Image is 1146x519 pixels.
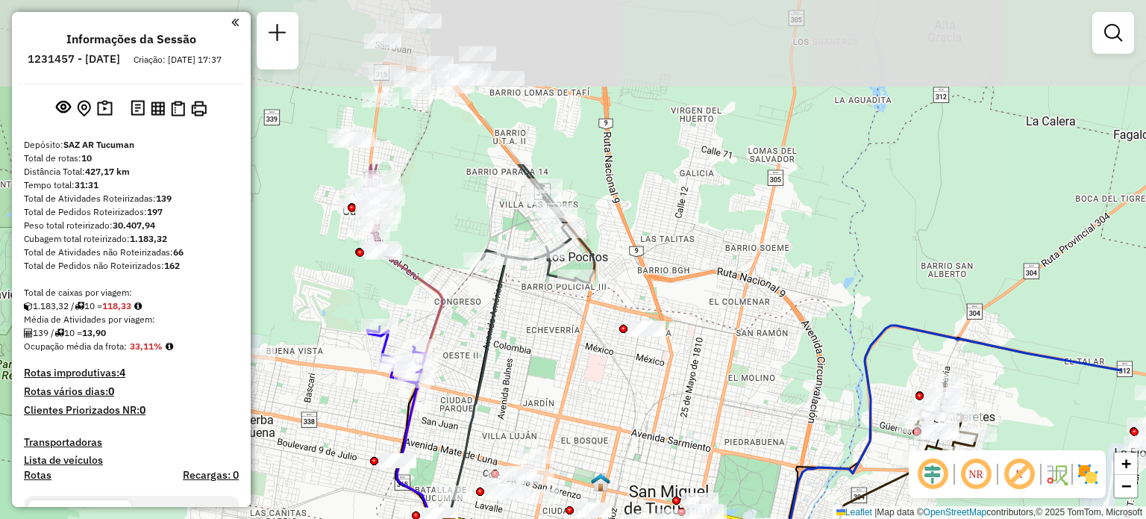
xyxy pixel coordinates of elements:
[238,348,275,363] div: Atividade não roteirizada - Gastroser S. A. S.
[485,484,522,499] div: Atividade não roteirizada - JEREZ MARIA ROSA
[24,138,239,152] div: Depósito:
[140,403,145,417] strong: 0
[915,456,951,492] span: Ocultar deslocamento
[1001,456,1037,492] span: Exibir rótulo
[53,96,74,120] button: Exibir sessão original
[24,192,239,205] div: Total de Atividades Roteirizadas:
[958,456,994,492] span: Ocultar NR
[1115,453,1137,475] a: Zoom in
[523,489,560,504] div: Atividade não roteirizada - HAMDAN DANIEL MARCELO
[24,385,239,398] h4: Rotas vários dias:
[836,507,872,518] a: Leaflet
[1115,475,1137,497] a: Zoom out
[516,469,554,484] div: Atividade não roteirizada - Andrada Nora Epifania
[24,302,33,311] i: Cubagem total roteirizado
[130,233,167,244] strong: 1.183,32
[24,341,127,352] span: Ocupação média da frota:
[24,286,239,299] div: Total de caixas por viagem:
[1076,462,1100,486] img: Exibir/Ocultar setores
[66,32,196,46] h4: Informações da Sessão
[24,205,239,219] div: Total de Pedidos Roteirizados:
[24,152,239,165] div: Total de rotas:
[168,98,188,119] button: Visualizar Romaneio
[24,178,239,192] div: Tempo total:
[263,18,292,52] a: Nova sessão e pesquisa
[487,470,525,485] div: Atividade não roteirizada - LOPEZ MARIEL VIVIANA
[24,219,239,232] div: Peso total roteirizado:
[874,507,877,518] span: |
[628,321,666,336] div: Atividade não roteirizada - Libertad S.A.
[24,404,239,417] h4: Clientes Priorizados NR:
[81,152,92,164] strong: 10
[574,503,612,518] div: Atividade não roteirizada - Perez Eduardo
[492,486,530,501] div: Atividade não roteirizada - LURGO PABLO MARCELO
[164,260,180,271] strong: 162
[681,493,718,508] div: Atividade não roteirizada - VIDAL ANA LUCIA
[24,326,239,340] div: 139 / 10 =
[833,506,1146,519] div: Map data © contributors,© 2025 TomTom, Microsoft
[24,367,239,379] h4: Rotas improdutivas:
[128,53,228,66] div: Criação: [DATE] 17:37
[24,299,239,313] div: 1.183,32 / 10 =
[75,302,84,311] i: Total de rotas
[1098,18,1128,48] a: Exibir filtros
[130,341,163,352] strong: 33,11%
[183,469,239,482] h4: Recargas: 0
[102,300,131,311] strong: 118,33
[54,329,64,338] i: Total de rotas
[24,436,239,449] h4: Transportadoras
[147,206,163,217] strong: 197
[134,302,142,311] i: Meta Caixas/viagem: 304,19 Diferença: -185,86
[63,139,134,150] strong: SAZ AR Tucuman
[156,193,172,204] strong: 139
[591,473,610,492] img: UDC - Tucuman
[1121,454,1131,473] span: +
[188,98,210,119] button: Imprimir Rotas
[24,469,51,482] a: Rotas
[119,366,125,379] strong: 4
[379,453,416,468] div: Atividade não roteirizada - CENCOSUD S.A.
[24,232,239,246] div: Cubagem total roteirizado:
[231,13,239,31] a: Clique aqui para minimizar o painel
[28,52,120,66] h6: 1231457 - [DATE]
[24,246,239,259] div: Total de Atividades não Roteirizadas:
[24,313,239,326] div: Média de Atividades por viagem:
[74,97,94,120] button: Centralizar mapa no depósito ou ponto de apoio
[148,98,168,118] button: Visualizar relatório de Roteirização
[1045,462,1068,486] img: Fluxo de ruas
[166,342,173,351] em: Média calculada utilizando a maior ocupação (%Peso ou %Cubagem) de cada rota da sessão. Rotas cro...
[1121,476,1131,495] span: −
[24,454,239,467] h4: Lista de veículos
[75,179,98,190] strong: 31:31
[686,504,724,519] div: Atividade não roteirizada - HERRERA JUAN JOSE
[517,449,554,464] div: Atividade não roteirizada - Soria
[108,385,114,398] strong: 0
[113,220,155,231] strong: 30.407,94
[94,97,116,120] button: Painel de Sugestão
[924,507,987,518] a: OpenStreetMap
[24,329,33,338] i: Total de Atividades
[24,165,239,178] div: Distância Total:
[82,327,106,338] strong: 13,90
[85,166,130,177] strong: 427,17 km
[173,246,184,258] strong: 66
[435,485,472,500] div: Atividade não roteirizada - Aprieta Norma
[500,466,537,481] div: Atividade não roteirizada - WIERNES ELSA DALILA
[24,259,239,273] div: Total de Pedidos não Roteirizados:
[128,97,148,120] button: Logs desbloquear sessão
